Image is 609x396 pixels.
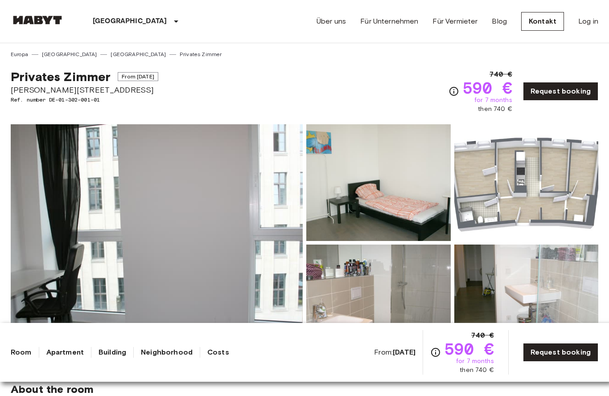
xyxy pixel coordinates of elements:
[11,383,598,396] span: About the room
[42,50,97,58] a: [GEOGRAPHIC_DATA]
[11,50,28,58] a: Europa
[306,124,451,241] img: Picture of unit DE-01-302-001-01
[432,16,477,27] a: Für Vermieter
[46,347,84,358] a: Apartment
[317,16,346,27] a: Über uns
[523,343,598,362] a: Request booking
[180,50,222,58] a: Privates Zimmer
[11,96,158,104] span: Ref. number DE-01-302-001-01
[456,357,494,366] span: for 7 months
[11,124,303,361] img: Marketing picture of unit DE-01-302-001-01
[523,82,598,101] a: Request booking
[141,347,193,358] a: Neighborhood
[306,245,451,361] img: Picture of unit DE-01-302-001-01
[444,341,494,357] span: 590 €
[11,69,111,84] span: Privates Zimmer
[449,86,459,97] svg: Check cost overview for full price breakdown. Please note that discounts apply to new joiners onl...
[474,96,512,105] span: for 7 months
[521,12,564,31] a: Kontakt
[471,330,494,341] span: 740 €
[118,72,158,81] span: From [DATE]
[207,347,229,358] a: Costs
[430,347,441,358] svg: Check cost overview for full price breakdown. Please note that discounts apply to new joiners onl...
[460,366,494,375] span: then 740 €
[454,245,599,361] img: Picture of unit DE-01-302-001-01
[11,84,158,96] span: [PERSON_NAME][STREET_ADDRESS]
[578,16,598,27] a: Log in
[478,105,512,114] span: then 740 €
[490,69,512,80] span: 740 €
[374,347,416,357] span: From:
[463,80,512,96] span: 590 €
[111,50,166,58] a: [GEOGRAPHIC_DATA]
[93,16,167,27] p: [GEOGRAPHIC_DATA]
[11,347,32,358] a: Room
[393,348,416,356] b: [DATE]
[99,347,126,358] a: Building
[454,124,599,241] img: Picture of unit DE-01-302-001-01
[11,16,64,24] img: Habyt
[360,16,418,27] a: Für Unternehmen
[492,16,507,27] a: Blog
